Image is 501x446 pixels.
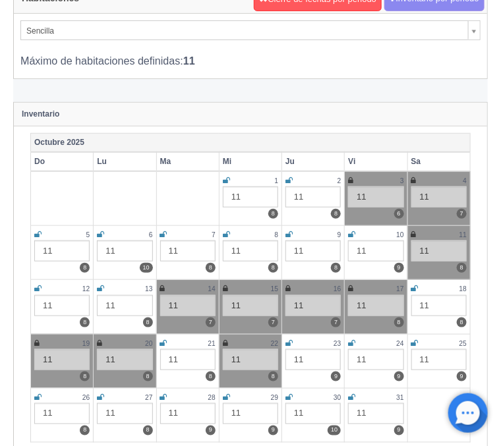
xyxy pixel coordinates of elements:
div: 11 [348,186,403,208]
div: 11 [97,403,152,424]
label: 8 [80,426,90,435]
div: 11 [411,295,467,316]
small: 23 [334,340,341,347]
small: 2 [338,177,341,184]
small: 30 [334,394,341,401]
div: 11 [348,240,403,262]
label: 10 [328,426,341,435]
small: 17 [396,285,403,293]
label: 8 [206,263,216,273]
label: 9 [268,426,278,435]
div: 11 [285,349,341,370]
small: 18 [459,285,467,293]
div: 11 [34,240,90,262]
label: 8 [331,263,341,273]
small: 7 [212,231,216,238]
div: 11 [348,295,403,316]
small: 11 [459,231,467,238]
small: 8 [274,231,278,238]
small: 1 [274,177,278,184]
small: 5 [86,231,90,238]
label: 6 [394,209,404,219]
strong: Inventario [22,109,59,119]
div: 11 [160,295,216,316]
label: 7 [268,318,278,327]
div: 11 [285,295,341,316]
div: 11 [411,186,467,208]
small: 25 [459,340,467,347]
label: 8 [457,263,467,273]
label: 8 [268,372,278,381]
label: 9 [394,426,404,435]
label: 8 [80,372,90,381]
small: 15 [271,285,278,293]
span: Sencilla [26,21,463,41]
div: 11 [97,349,152,370]
th: Do [31,152,94,171]
label: 8 [143,426,153,435]
div: 11 [160,240,216,262]
small: 20 [145,340,152,347]
small: 28 [208,394,216,401]
label: 8 [394,318,404,327]
small: 16 [334,285,341,293]
small: 21 [208,340,216,347]
th: Mi [219,152,281,171]
div: 11 [97,240,152,262]
small: 3 [400,177,404,184]
small: 24 [396,340,403,347]
label: 9 [394,263,404,273]
label: 8 [80,318,90,327]
small: 10 [396,231,403,238]
small: 27 [145,394,152,401]
small: 6 [149,231,153,238]
small: 31 [396,394,403,401]
div: 11 [285,186,341,208]
div: 11 [223,403,278,424]
label: 8 [268,263,278,273]
th: Octubre 2025 [31,133,471,152]
label: 8 [457,318,467,327]
small: 12 [82,285,90,293]
b: 11 [183,55,195,67]
label: 9 [394,372,404,381]
th: Lu [94,152,156,171]
label: 9 [457,372,467,381]
label: 8 [143,318,153,327]
label: 8 [80,263,90,273]
div: 11 [285,403,341,424]
div: 11 [97,295,152,316]
div: 11 [223,349,278,370]
small: 13 [145,285,152,293]
th: Sa [407,152,470,171]
label: 8 [206,372,216,381]
div: Máximo de habitaciones definidas: [20,40,481,69]
small: 4 [463,177,467,184]
small: 22 [271,340,278,347]
div: 11 [160,349,216,370]
th: Ju [282,152,345,171]
th: Vi [345,152,407,171]
label: 7 [457,209,467,219]
div: 11 [223,186,278,208]
div: 11 [285,240,341,262]
div: 11 [160,403,216,424]
small: 9 [338,231,341,238]
small: 19 [82,340,90,347]
div: 11 [348,349,403,370]
div: 11 [34,403,90,424]
div: 11 [223,295,278,316]
label: 7 [331,318,341,327]
div: 11 [411,240,467,262]
label: 9 [206,426,216,435]
div: 11 [34,349,90,370]
a: Sencilla [20,20,481,40]
div: 11 [348,403,403,424]
small: 14 [208,285,216,293]
label: 10 [140,263,153,273]
div: 11 [223,240,278,262]
div: 11 [411,349,467,370]
small: 26 [82,394,90,401]
label: 9 [331,372,341,381]
label: 7 [206,318,216,327]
